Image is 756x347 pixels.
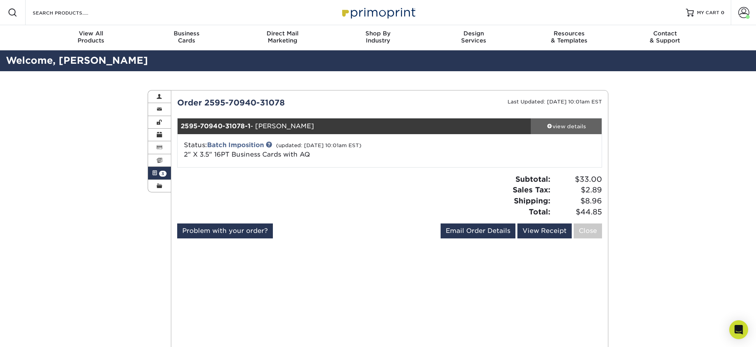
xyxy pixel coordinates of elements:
[574,223,602,238] a: Close
[276,142,361,148] small: (updated: [DATE] 10:01am EST)
[178,118,531,134] div: - [PERSON_NAME]
[43,25,139,50] a: View AllProducts
[43,30,139,44] div: Products
[184,151,310,158] a: 2" X 3.5" 16PT Business Cards with AQ
[441,223,515,238] a: Email Order Details
[235,30,330,44] div: Marketing
[139,30,235,44] div: Cards
[426,30,521,44] div: Services
[514,196,550,205] strong: Shipping:
[531,118,602,134] a: view details
[513,185,550,194] strong: Sales Tax:
[529,207,550,216] strong: Total:
[617,30,713,37] span: Contact
[697,9,719,16] span: MY CART
[426,25,521,50] a: DesignServices
[521,25,617,50] a: Resources& Templates
[330,30,426,37] span: Shop By
[139,30,235,37] span: Business
[177,223,273,238] a: Problem with your order?
[43,30,139,37] span: View All
[617,25,713,50] a: Contact& Support
[32,8,109,17] input: SEARCH PRODUCTS.....
[729,320,748,339] div: Open Intercom Messenger
[171,97,390,109] div: Order 2595-70940-31078
[159,171,167,177] span: 3
[517,223,572,238] a: View Receipt
[521,30,617,37] span: Resources
[521,30,617,44] div: & Templates
[330,30,426,44] div: Industry
[553,196,602,207] span: $8.96
[178,140,460,159] div: Status:
[207,141,264,149] a: Batch Imposition
[553,174,602,185] span: $33.00
[553,185,602,196] span: $2.89
[181,122,250,130] strong: 2595-70940-31078-1
[330,25,426,50] a: Shop ByIndustry
[339,4,417,21] img: Primoprint
[426,30,521,37] span: Design
[721,10,724,15] span: 0
[617,30,713,44] div: & Support
[508,99,602,105] small: Last Updated: [DATE] 10:01am EST
[515,175,550,183] strong: Subtotal:
[531,122,602,130] div: view details
[148,167,171,179] a: 3
[139,25,235,50] a: BusinessCards
[235,25,330,50] a: Direct MailMarketing
[235,30,330,37] span: Direct Mail
[553,207,602,218] span: $44.85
